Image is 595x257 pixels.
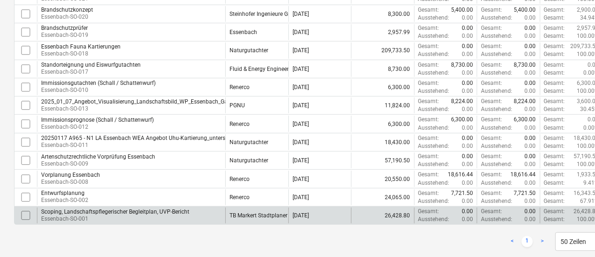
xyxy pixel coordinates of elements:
[462,153,473,160] p: 0.00
[525,215,536,223] p: 0.00
[481,97,502,105] p: Gesamt :
[544,134,565,142] p: Gesamt :
[293,84,309,90] div: [DATE]
[544,87,565,95] p: Gesamt :
[229,11,301,17] div: Steinhofer Ingenieure GmbH
[229,66,338,72] div: Fluid & Energy Engineering GmbH & Co. KG
[293,47,309,54] div: [DATE]
[229,157,268,164] div: Naturgutachter
[293,29,309,35] div: [DATE]
[41,178,100,186] p: Essenbach-SO-008
[41,86,156,94] p: Essenbach-SO-010
[514,6,536,14] p: 5,400.00
[418,142,450,150] p: Ausstehend :
[41,25,88,31] div: Brandschutzprüfer
[544,50,565,58] p: Gesamt :
[41,7,93,13] div: Brandschutzkonzept
[418,153,439,160] p: Gesamt :
[41,215,189,223] p: Essenbach-SO-001
[548,212,595,257] iframe: Chat Widget
[462,134,473,142] p: 0.00
[351,97,414,113] div: 11,824.00
[451,97,473,105] p: 8,224.00
[229,212,351,219] div: TB Markert Stadtplaner - Landschaftsarchitekten
[41,190,88,196] div: Entwurfsplanung
[544,42,565,50] p: Gesamt :
[351,79,414,95] div: 6,300.00
[41,135,257,141] div: 20250117 A965 - N1 LA Essenbach WEA Angebot Uhu-Kartierung_unterschrieben.pdf
[525,142,536,150] p: 0.00
[418,24,439,32] p: Gesamt :
[544,116,565,124] p: Gesamt :
[481,32,512,40] p: Ausstehend :
[418,79,439,87] p: Gesamt :
[544,105,565,113] p: Gesamt :
[41,123,154,131] p: Essenbach-SO-012
[418,215,450,223] p: Ausstehend :
[462,32,473,40] p: 0.00
[462,197,473,205] p: 0.00
[351,42,414,58] div: 209,733.50
[351,61,414,77] div: 8,730.00
[462,14,473,22] p: 0.00
[293,102,309,109] div: [DATE]
[351,24,414,40] div: 2,957.99
[481,189,502,197] p: Gesamt :
[481,42,502,50] p: Gesamt :
[525,160,536,168] p: 0.00
[418,189,439,197] p: Gesamt :
[229,29,257,35] div: Essenbach
[525,124,536,132] p: 0.00
[544,153,565,160] p: Gesamt :
[481,171,502,179] p: Gesamt :
[525,69,536,77] p: 0.00
[525,14,536,22] p: 0.00
[481,215,512,223] p: Ausstehend :
[522,236,533,247] a: Page 1 is your current page
[481,208,502,215] p: Gesamt :
[462,124,473,132] p: 0.00
[525,42,536,50] p: 0.00
[481,142,512,150] p: Ausstehend :
[418,116,439,124] p: Gesamt :
[481,197,512,205] p: Ausstehend :
[544,6,565,14] p: Gesamt :
[41,153,155,160] div: Artenschutzrechtliche Vorprüfung Essenbach
[41,80,156,86] div: Immissionsgutachten (Schall / Schattenwurf)
[514,61,536,69] p: 8,730.00
[481,105,512,113] p: Ausstehend :
[544,189,565,197] p: Gesamt :
[41,98,284,105] div: 2025_01_07_Angebot_Visualisierung_Landschaftsbild_WP_Essenbach_Galileo_Neue_Energie.pdf
[544,79,565,87] p: Gesamt :
[293,66,309,72] div: [DATE]
[418,179,450,187] p: Ausstehend :
[481,61,502,69] p: Gesamt :
[462,142,473,150] p: 0.00
[418,6,439,14] p: Gesamt :
[462,79,473,87] p: 0.00
[418,61,439,69] p: Gesamt :
[525,179,536,187] p: 0.00
[525,87,536,95] p: 0.00
[229,139,268,146] div: Naturgutachter
[229,176,250,182] div: Renerco
[418,87,450,95] p: Ausstehend :
[462,105,473,113] p: 0.00
[451,6,473,14] p: 5,400.00
[544,179,565,187] p: Gesamt :
[418,124,450,132] p: Ausstehend :
[351,208,414,223] div: 26,428.80
[544,208,565,215] p: Gesamt :
[41,160,155,168] p: Essenbach-SO-009
[481,160,512,168] p: Ausstehend :
[525,197,536,205] p: 0.00
[41,117,154,123] div: Immissionsprognose (Schall / Schattenwurf)
[462,42,473,50] p: 0.00
[229,47,268,54] div: Naturgutachter
[451,61,473,69] p: 8,730.00
[229,84,250,90] div: Renerco
[544,24,565,32] p: Gesamt :
[41,208,189,215] div: Scoping, Landschaftspflegerischer Begleitplan, UVP-Bericht
[293,212,309,219] div: [DATE]
[41,31,88,39] p: Essenbach-SO-019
